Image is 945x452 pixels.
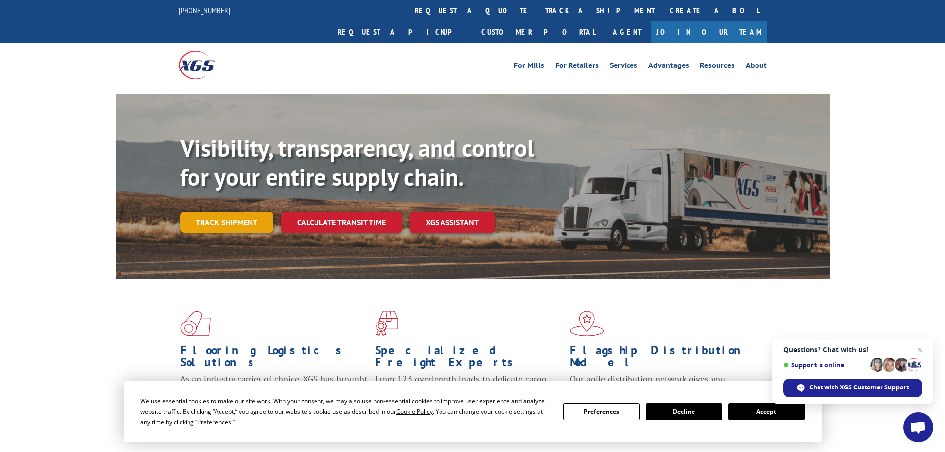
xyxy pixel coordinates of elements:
a: Services [610,62,637,72]
span: Chat with XGS Customer Support [809,383,909,392]
button: Decline [646,403,722,420]
a: [PHONE_NUMBER] [179,5,230,15]
img: xgs-icon-flagship-distribution-model-red [570,311,604,336]
span: As an industry carrier of choice, XGS has brought innovation and dedication to flooring logistics... [180,373,367,408]
img: xgs-icon-total-supply-chain-intelligence-red [180,311,211,336]
a: Join Our Team [651,21,767,43]
div: Open chat [903,412,933,442]
span: Questions? Chat with us! [783,346,922,354]
span: Cookie Policy [396,407,433,416]
a: XGS ASSISTANT [410,212,495,233]
button: Preferences [563,403,639,420]
a: Request a pickup [330,21,474,43]
a: About [746,62,767,72]
span: Preferences [197,418,231,426]
h1: Flagship Distribution Model [570,344,757,373]
span: Our agile distribution network gives you nationwide inventory management on demand. [570,373,753,396]
img: xgs-icon-focused-on-flooring-red [375,311,398,336]
a: Agent [603,21,651,43]
b: Visibility, transparency, and control for your entire supply chain. [180,132,534,192]
div: Chat with XGS Customer Support [783,379,922,397]
h1: Specialized Freight Experts [375,344,563,373]
a: Advantages [648,62,689,72]
a: Track shipment [180,212,273,233]
p: From 123 overlength loads to delicate cargo, our experienced staff knows the best way to move you... [375,373,563,417]
a: For Retailers [555,62,599,72]
span: Support is online [783,361,867,369]
a: For Mills [514,62,544,72]
button: Accept [728,403,805,420]
a: Resources [700,62,735,72]
a: Calculate transit time [281,212,402,233]
span: Close chat [914,344,926,356]
div: We use essential cookies to make our site work. With your consent, we may also use non-essential ... [140,396,551,427]
div: Cookie Consent Prompt [124,381,822,442]
a: Customer Portal [474,21,603,43]
h1: Flooring Logistics Solutions [180,344,368,373]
